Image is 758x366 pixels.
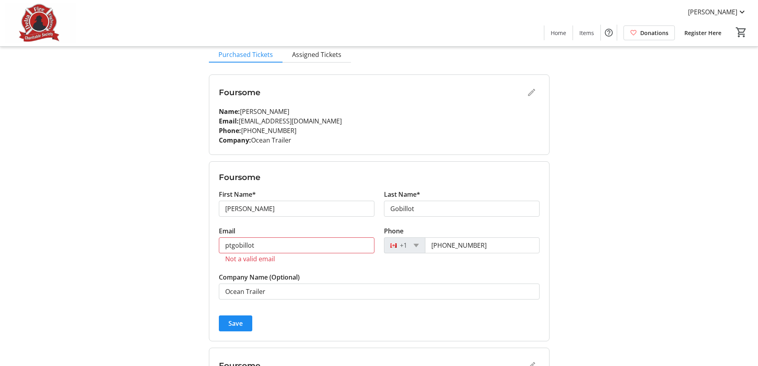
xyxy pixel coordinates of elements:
[425,237,540,253] input: (506) 234-5678
[218,51,273,58] span: Purchased Tickets
[384,190,420,199] label: Last Name*
[624,25,675,40] a: Donations
[384,226,403,236] label: Phone
[551,29,566,37] span: Home
[219,117,239,125] strong: Email:
[228,319,243,328] span: Save
[219,226,235,236] label: Email
[5,3,76,43] img: Delta Firefighters Charitable Society's Logo
[601,25,617,41] button: Help
[219,135,540,145] p: Ocean Trailer
[219,126,241,135] strong: Phone:
[225,254,275,263] span: Not a valid email
[684,29,721,37] span: Register Here
[219,107,540,116] p: [PERSON_NAME]
[219,86,524,98] h3: Foursome
[688,7,737,17] span: [PERSON_NAME]
[219,171,540,183] h3: Foursome
[219,126,540,135] p: [PHONE_NUMBER]
[219,107,240,116] strong: Name:
[219,116,540,126] p: [EMAIL_ADDRESS][DOMAIN_NAME]
[640,29,668,37] span: Donations
[219,136,251,145] strong: Company:
[544,25,573,40] a: Home
[579,29,594,37] span: Items
[219,272,300,282] label: Company Name (Optional)
[573,25,600,40] a: Items
[219,315,252,331] button: Save
[219,190,256,199] label: First Name*
[734,25,748,39] button: Cart
[292,51,341,58] span: Assigned Tickets
[678,25,728,40] a: Register Here
[682,6,753,18] button: [PERSON_NAME]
